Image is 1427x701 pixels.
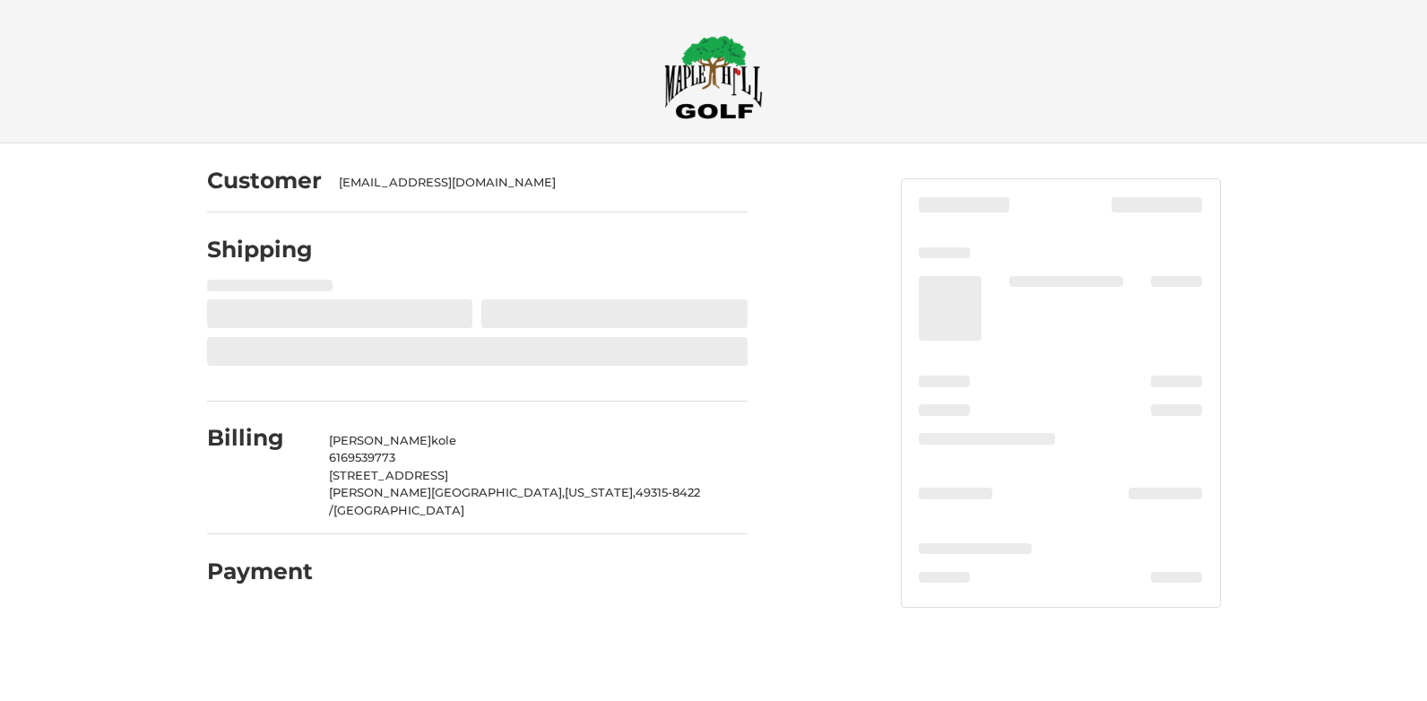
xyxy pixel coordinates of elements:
[207,236,313,264] h2: Shipping
[329,485,565,499] span: [PERSON_NAME][GEOGRAPHIC_DATA],
[207,167,322,195] h2: Customer
[664,35,763,119] img: Maple Hill Golf
[207,558,313,585] h2: Payment
[333,503,464,517] span: [GEOGRAPHIC_DATA]
[339,174,730,192] div: [EMAIL_ADDRESS][DOMAIN_NAME]
[329,433,431,447] span: [PERSON_NAME]
[329,468,448,482] span: [STREET_ADDRESS]
[329,450,395,464] span: 6169539773
[565,485,636,499] span: [US_STATE],
[431,433,456,447] span: kole
[329,485,700,517] span: 49315-8422 /
[207,424,312,452] h2: Billing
